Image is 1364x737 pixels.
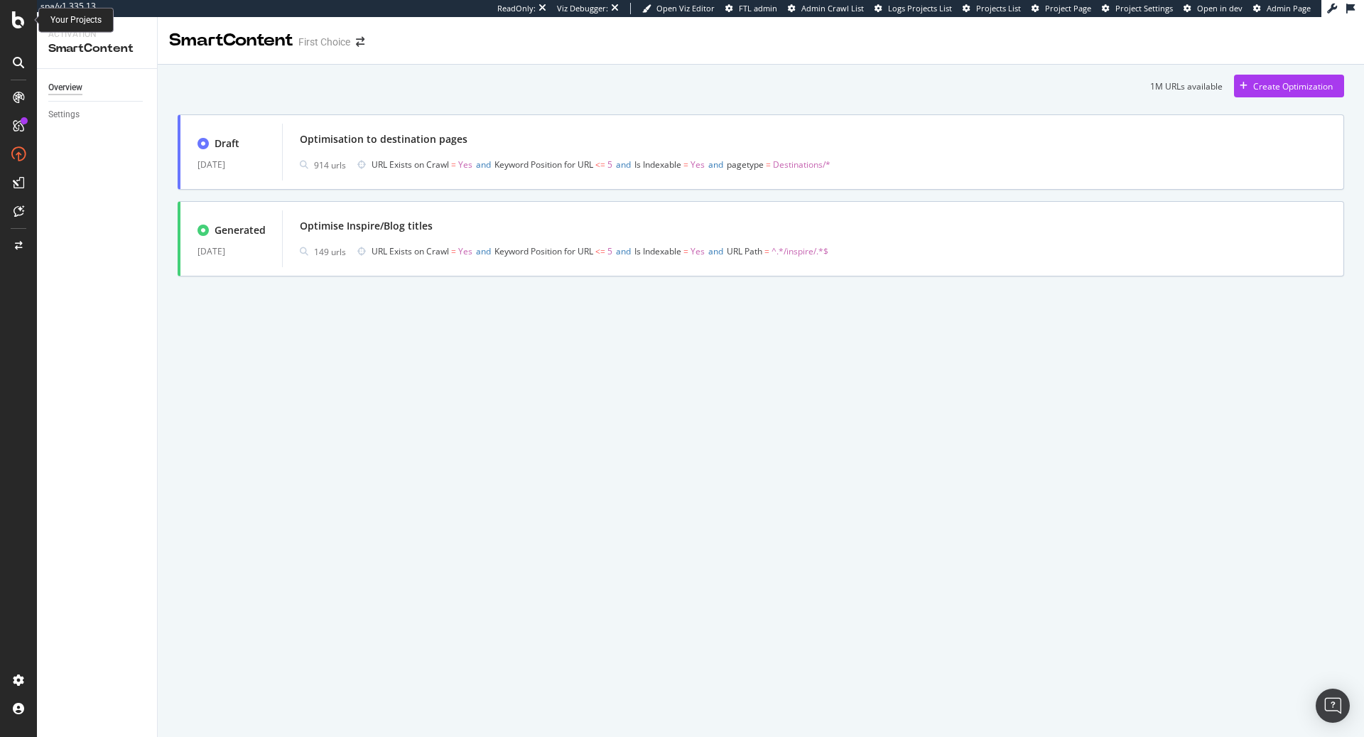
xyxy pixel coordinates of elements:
[1316,689,1350,723] div: Open Intercom Messenger
[300,132,467,146] div: Optimisation to destination pages
[1253,3,1311,14] a: Admin Page
[1102,3,1173,14] a: Project Settings
[616,158,631,171] span: and
[739,3,777,14] span: FTL admin
[48,80,82,95] div: Overview
[683,158,688,171] span: =
[48,41,146,57] div: SmartContent
[727,245,762,257] span: URL Path
[708,158,723,171] span: and
[48,107,147,122] a: Settings
[356,37,364,47] div: arrow-right-arrow-left
[458,158,472,171] span: Yes
[888,3,952,14] span: Logs Projects List
[48,107,80,122] div: Settings
[1032,3,1091,14] a: Project Page
[169,28,293,53] div: SmartContent
[298,35,350,49] div: First Choice
[725,3,777,14] a: FTL admin
[451,245,456,257] span: =
[372,158,449,171] span: URL Exists on Crawl
[1234,75,1344,97] button: Create Optimization
[494,158,593,171] span: Keyword Position for URL
[801,3,864,14] span: Admin Crawl List
[476,245,491,257] span: and
[708,245,723,257] span: and
[50,14,102,26] div: Your Projects
[494,245,593,257] span: Keyword Position for URL
[1150,80,1223,92] div: 1M URLs available
[691,158,705,171] span: Yes
[215,136,239,151] div: Draft
[976,3,1021,14] span: Projects List
[1253,80,1333,92] div: Create Optimization
[607,158,612,171] span: 5
[1184,3,1243,14] a: Open in dev
[300,219,433,233] div: Optimise Inspire/Blog titles
[875,3,952,14] a: Logs Projects List
[372,245,449,257] span: URL Exists on Crawl
[314,159,346,171] div: 914 urls
[642,3,715,14] a: Open Viz Editor
[197,243,265,260] div: [DATE]
[1267,3,1311,14] span: Admin Page
[727,158,764,171] span: pagetype
[772,245,828,257] span: ^.*/inspire/.*$
[634,245,681,257] span: Is Indexable
[215,223,266,237] div: Generated
[691,245,705,257] span: Yes
[497,3,536,14] div: ReadOnly:
[1045,3,1091,14] span: Project Page
[476,158,491,171] span: and
[595,245,605,257] span: <=
[607,245,612,257] span: 5
[773,158,830,171] span: Destinations/*
[458,245,472,257] span: Yes
[963,3,1021,14] a: Projects List
[595,158,605,171] span: <=
[48,80,147,95] a: Overview
[764,245,769,257] span: =
[634,158,681,171] span: Is Indexable
[557,3,608,14] div: Viz Debugger:
[314,246,346,258] div: 149 urls
[683,245,688,257] span: =
[197,156,265,173] div: [DATE]
[788,3,864,14] a: Admin Crawl List
[451,158,456,171] span: =
[1115,3,1173,14] span: Project Settings
[48,28,146,41] div: Activation
[616,245,631,257] span: and
[766,158,771,171] span: =
[656,3,715,14] span: Open Viz Editor
[1197,3,1243,14] span: Open in dev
